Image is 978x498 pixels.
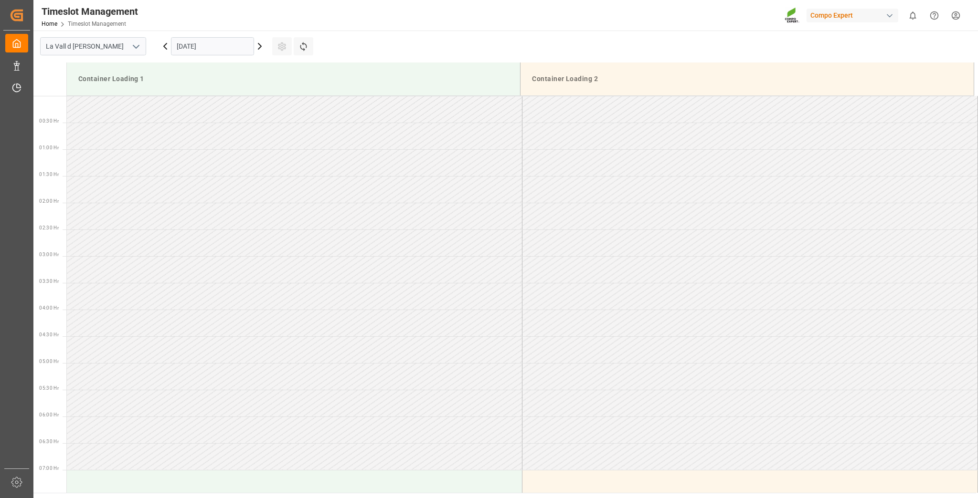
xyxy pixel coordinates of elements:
img: Screenshot%202023-09-29%20at%2010.02.21.png_1712312052.png [785,7,800,24]
button: Compo Expert [807,6,902,24]
span: 05:00 Hr [39,359,59,364]
a: Home [42,21,57,27]
div: Container Loading 2 [528,70,966,88]
button: Help Center [924,5,945,26]
span: 03:00 Hr [39,252,59,257]
span: 01:00 Hr [39,145,59,150]
button: show 0 new notifications [902,5,924,26]
div: Timeslot Management [42,4,138,19]
span: 03:30 Hr [39,279,59,284]
span: 00:30 Hr [39,118,59,124]
div: Container Loading 1 [74,70,512,88]
input: DD.MM.YYYY [171,37,254,55]
span: 02:00 Hr [39,198,59,204]
span: 04:30 Hr [39,332,59,337]
span: 07:00 Hr [39,466,59,471]
input: Type to search/select [40,37,146,55]
button: open menu [128,39,143,54]
span: 06:00 Hr [39,412,59,417]
span: 07:30 Hr [39,492,59,498]
span: 02:30 Hr [39,225,59,230]
span: 04:00 Hr [39,305,59,311]
div: Compo Expert [807,9,898,22]
span: 06:30 Hr [39,439,59,444]
span: 05:30 Hr [39,385,59,391]
span: 01:30 Hr [39,172,59,177]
